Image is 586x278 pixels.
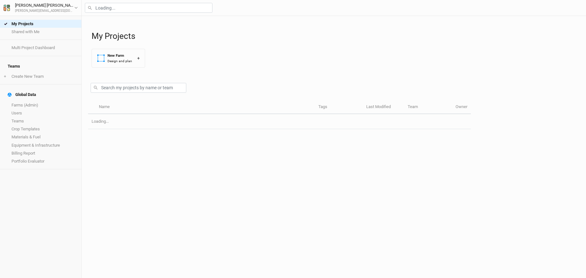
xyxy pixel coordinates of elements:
[92,49,145,68] button: New FarmDesign and plan+
[3,2,78,13] button: [PERSON_NAME] [PERSON_NAME][PERSON_NAME][EMAIL_ADDRESS][DOMAIN_NAME]
[363,100,404,114] th: Last Modified
[15,9,74,13] div: [PERSON_NAME][EMAIL_ADDRESS][DOMAIN_NAME]
[15,2,74,9] div: [PERSON_NAME] [PERSON_NAME]
[4,60,78,73] h4: Teams
[108,59,132,63] div: Design and plan
[8,92,36,97] div: Global Data
[92,31,580,41] h1: My Projects
[108,53,132,58] div: New Farm
[137,55,140,62] div: +
[4,74,6,79] span: +
[95,100,315,114] th: Name
[91,83,186,93] input: Search my projects by name or team
[452,100,471,114] th: Owner
[85,3,212,13] input: Loading...
[315,100,363,114] th: Tags
[404,100,452,114] th: Team
[88,114,471,129] td: Loading...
